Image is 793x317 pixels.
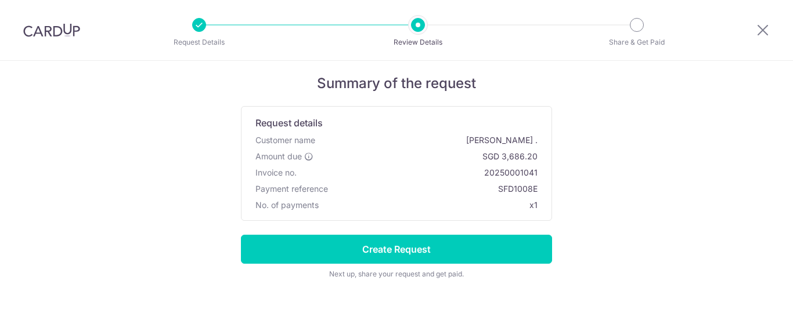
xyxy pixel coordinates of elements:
[320,134,538,146] span: [PERSON_NAME] .
[255,116,323,130] span: Request details
[255,151,313,162] label: Amount due
[255,134,315,146] span: Customer name
[375,37,461,48] p: Review Details
[255,199,319,211] span: No. of payments
[241,268,552,280] div: Next up, share your request and get paid.
[333,183,538,195] span: SFD1008E
[529,200,538,210] span: x1
[594,37,680,48] p: Share & Get Paid
[255,167,297,178] span: Invoice no.
[241,75,552,92] h5: Summary of the request
[318,151,538,162] span: SGD 3,686.20
[301,167,538,178] span: 20250001041
[156,37,242,48] p: Request Details
[255,183,328,195] span: Payment reference
[241,235,552,264] input: Create Request
[23,23,80,37] img: CardUp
